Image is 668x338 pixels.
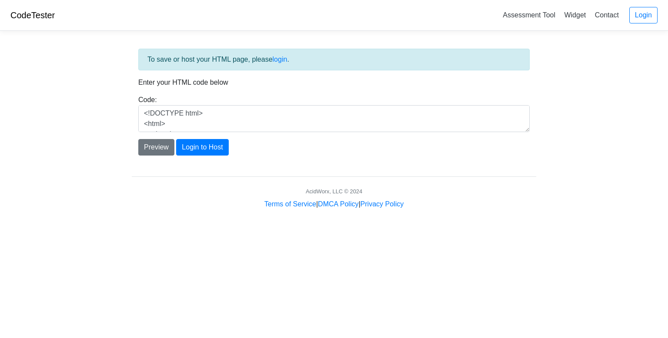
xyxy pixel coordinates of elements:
[264,199,404,209] div: | |
[132,95,536,132] div: Code:
[499,8,559,22] a: Assessment Tool
[361,200,404,208] a: Privacy Policy
[561,8,589,22] a: Widget
[138,49,530,70] div: To save or host your HTML page, please .
[318,200,358,208] a: DMCA Policy
[264,200,316,208] a: Terms of Service
[591,8,622,22] a: Contact
[138,105,530,132] textarea: <!DOCTYPE html> <html> <head> <title>Test</title> </head> <body> <h1>Hello, world!</h1> </body> <...
[273,56,287,63] a: login
[176,139,228,156] button: Login to Host
[10,10,55,20] a: CodeTester
[138,139,174,156] button: Preview
[138,77,530,88] p: Enter your HTML code below
[629,7,658,23] a: Login
[306,187,362,196] div: AcidWorx, LLC © 2024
